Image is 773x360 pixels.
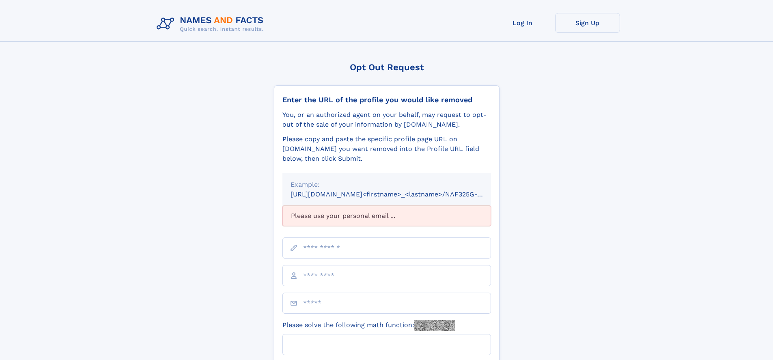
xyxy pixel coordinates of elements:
a: Log In [490,13,555,33]
img: Logo Names and Facts [153,13,270,35]
div: Please copy and paste the specific profile page URL on [DOMAIN_NAME] you want removed into the Pr... [282,134,491,164]
div: You, or an authorized agent on your behalf, may request to opt-out of the sale of your informatio... [282,110,491,129]
div: Opt Out Request [274,62,500,72]
small: [URL][DOMAIN_NAME]<firstname>_<lastname>/NAF325G-xxxxxxxx [291,190,506,198]
a: Sign Up [555,13,620,33]
label: Please solve the following math function: [282,320,455,331]
div: Enter the URL of the profile you would like removed [282,95,491,104]
div: Example: [291,180,483,190]
div: Please use your personal email ... [282,206,491,226]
